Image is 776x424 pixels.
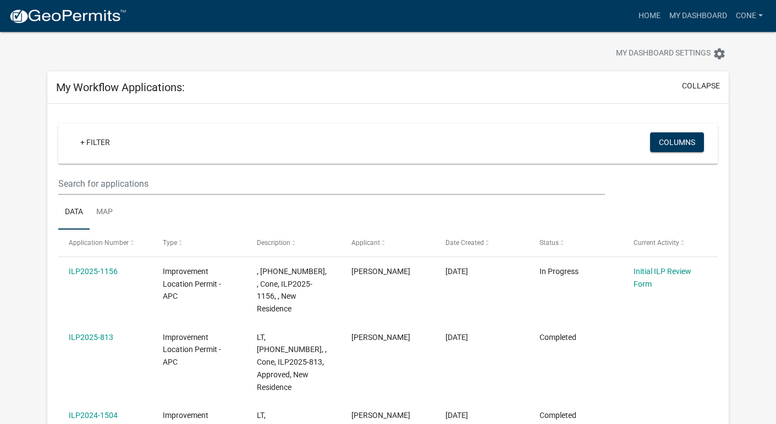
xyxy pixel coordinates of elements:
[340,230,434,256] datatable-header-cell: Applicant
[257,333,327,392] span: LT, 010-107-278, , Cone, ILP2025-813, Approved, New Residence
[682,80,720,92] button: collapse
[69,333,113,342] a: ILP2025-813
[665,5,731,26] a: My Dashboard
[445,267,468,276] span: 09/14/2025
[58,195,90,230] a: Data
[445,239,484,247] span: Date Created
[540,411,576,420] span: Completed
[445,411,468,420] span: 12/10/2024
[713,47,726,60] i: settings
[71,132,119,152] a: + Filter
[529,230,623,256] datatable-header-cell: Status
[351,411,410,420] span: Dana
[616,47,711,60] span: My Dashboard Settings
[540,239,559,247] span: Status
[69,267,118,276] a: ILP2025-1156
[69,239,129,247] span: Application Number
[351,333,410,342] span: Dana
[634,267,691,288] a: Initial ILP Review Form
[69,411,118,420] a: ILP2024-1504
[257,267,327,313] span: , 010-107-292, , Cone, ILP2025-1156, , New Residence
[351,267,410,276] span: Dana
[246,230,340,256] datatable-header-cell: Description
[163,333,221,367] span: Improvement Location Permit - APC
[445,333,468,342] span: 07/07/2025
[58,230,152,256] datatable-header-cell: Application Number
[540,333,576,342] span: Completed
[58,172,606,195] input: Search for applications
[650,132,704,152] button: Columns
[634,5,665,26] a: Home
[634,239,679,247] span: Current Activity
[607,43,735,64] button: My Dashboard Settingssettings
[540,267,579,276] span: In Progress
[90,195,119,230] a: Map
[731,5,767,26] a: Cone
[257,239,290,247] span: Description
[351,239,380,247] span: Applicant
[56,81,185,94] h5: My Workflow Applications:
[435,230,529,256] datatable-header-cell: Date Created
[163,239,177,247] span: Type
[152,230,246,256] datatable-header-cell: Type
[623,230,717,256] datatable-header-cell: Current Activity
[163,267,221,301] span: Improvement Location Permit - APC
